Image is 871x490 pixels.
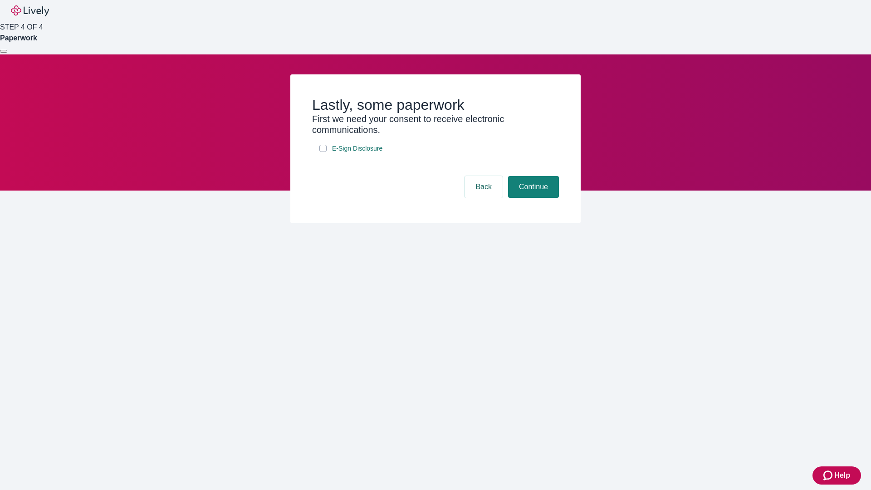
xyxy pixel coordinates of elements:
button: Back [465,176,503,198]
span: Help [834,470,850,481]
a: e-sign disclosure document [330,143,384,154]
h3: First we need your consent to receive electronic communications. [312,113,559,135]
button: Zendesk support iconHelp [812,466,861,485]
img: Lively [11,5,49,16]
button: Continue [508,176,559,198]
svg: Zendesk support icon [823,470,834,481]
h2: Lastly, some paperwork [312,96,559,113]
span: E-Sign Disclosure [332,144,382,153]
